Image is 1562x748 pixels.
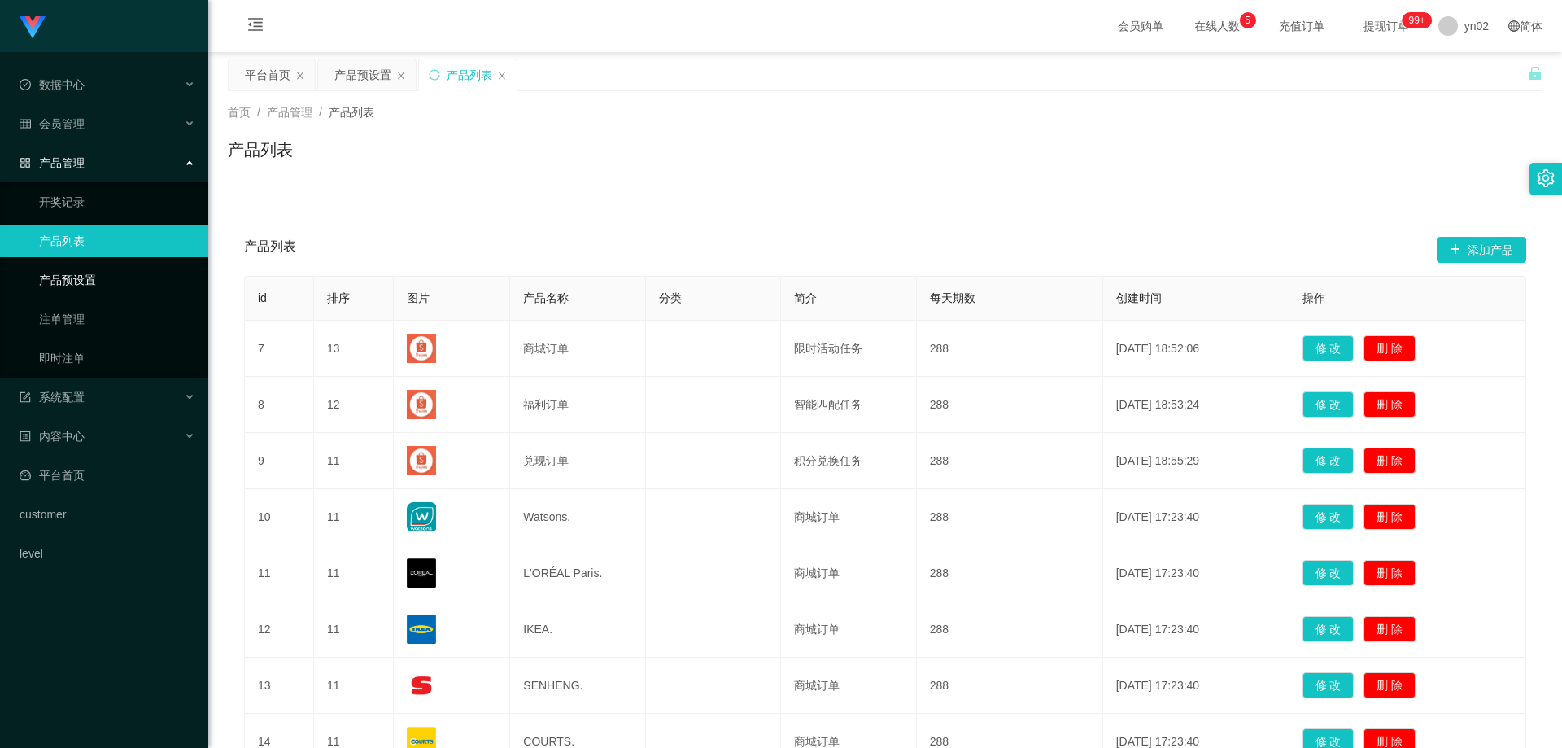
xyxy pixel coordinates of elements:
[20,117,85,130] span: 会员管理
[447,59,492,90] div: 产品列表
[917,433,1103,489] td: 288
[20,391,85,404] span: 系统配置
[334,59,391,90] div: 产品预设置
[510,658,645,714] td: SENHENG.
[510,433,645,489] td: 兑现订单
[20,16,46,39] img: logo.9652507e.png
[1363,504,1416,530] button: 删 除
[781,601,916,658] td: 商城订单
[1363,672,1416,698] button: 删 除
[257,106,260,119] span: /
[523,291,569,304] span: 产品名称
[319,106,322,119] span: /
[314,545,394,601] td: 11
[510,377,645,433] td: 福利订单
[1437,237,1526,263] button: 图标: plus添加产品
[1271,20,1333,32] span: 充值订单
[407,558,436,588] img: 68176c60d0f9a.png
[1355,20,1417,32] span: 提现订单
[407,446,436,475] img: 68a7329870495.jpg
[295,71,305,81] i: 图标: close
[329,106,374,119] span: 产品列表
[1537,169,1555,187] i: 图标: setting
[258,291,267,304] span: id
[510,489,645,545] td: Watsons.
[1363,448,1416,474] button: 删 除
[917,489,1103,545] td: 288
[930,291,975,304] span: 每天期数
[1302,672,1355,698] button: 修 改
[1302,616,1355,642] button: 修 改
[20,157,31,168] i: 图标: appstore-o
[781,545,916,601] td: 商城订单
[1363,335,1416,361] button: 删 除
[39,342,195,374] a: 即时注单
[781,658,916,714] td: 商城订单
[407,291,430,304] span: 图片
[1302,291,1325,304] span: 操作
[781,321,916,377] td: 限时活动任务
[327,291,350,304] span: 排序
[39,186,195,218] a: 开奖记录
[1363,616,1416,642] button: 删 除
[39,225,195,257] a: 产品列表
[1245,12,1250,28] p: 5
[228,106,251,119] span: 首页
[1363,391,1416,418] button: 删 除
[20,431,31,442] i: 图标: profile
[228,138,293,162] h1: 产品列表
[314,658,394,714] td: 11
[1103,601,1289,658] td: [DATE] 17:23:40
[407,615,436,644] img: 68176ef633d27.png
[244,237,296,263] span: 产品列表
[510,601,645,658] td: IKEA.
[20,430,85,443] span: 内容中心
[781,433,916,489] td: 积分兑换任务
[267,106,312,119] span: 产品管理
[497,71,507,81] i: 图标: close
[1240,12,1256,28] sup: 5
[314,377,394,433] td: 12
[510,321,645,377] td: 商城订单
[1528,66,1542,81] i: 图标: unlock
[245,433,314,489] td: 9
[20,156,85,169] span: 产品管理
[245,601,314,658] td: 12
[39,264,195,296] a: 产品预设置
[659,291,682,304] span: 分类
[20,537,195,570] a: level
[245,489,314,545] td: 10
[314,433,394,489] td: 11
[228,1,283,53] i: 图标: menu-fold
[1302,504,1355,530] button: 修 改
[396,71,406,81] i: 图标: close
[20,391,31,403] i: 图标: form
[1363,560,1416,586] button: 删 除
[407,671,436,700] img: 68176f62e0d74.png
[781,377,916,433] td: 智能匹配任务
[39,303,195,335] a: 注单管理
[1302,335,1355,361] button: 修 改
[314,321,394,377] td: 13
[1103,489,1289,545] td: [DATE] 17:23:40
[917,545,1103,601] td: 288
[1103,433,1289,489] td: [DATE] 18:55:29
[20,118,31,129] i: 图标: table
[245,658,314,714] td: 13
[407,502,436,531] img: 68176a989e162.jpg
[781,489,916,545] td: 商城订单
[1186,20,1248,32] span: 在线人数
[407,334,436,363] img: 68a73283c8484.jpg
[245,59,290,90] div: 平台首页
[20,78,85,91] span: 数据中心
[917,601,1103,658] td: 288
[1302,391,1355,418] button: 修 改
[1508,20,1520,32] i: 图标: global
[1302,560,1355,586] button: 修 改
[1402,12,1431,28] sup: 273
[20,459,195,492] a: 图标: dashboard平台首页
[1116,291,1162,304] span: 创建时间
[20,79,31,90] i: 图标: check-circle-o
[20,498,195,531] a: customer
[429,69,440,81] i: 图标: sync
